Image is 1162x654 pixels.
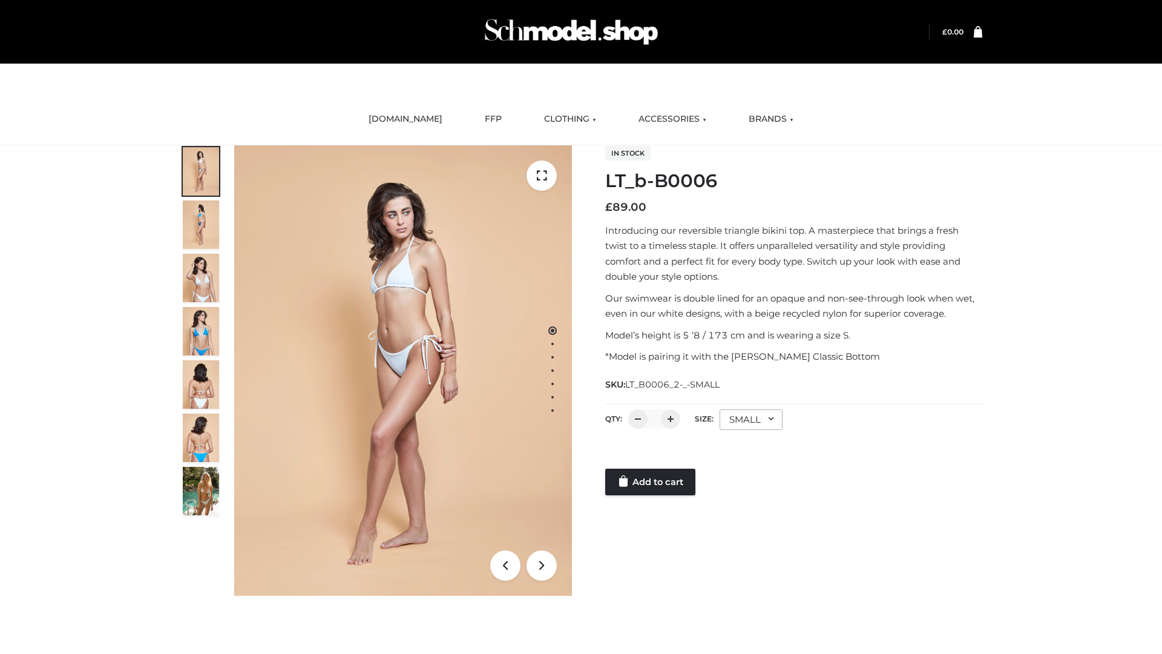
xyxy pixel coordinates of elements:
[605,469,695,495] a: Add to cart
[183,467,219,515] img: Arieltop_CloudNine_AzureSky2.jpg
[476,106,511,133] a: FFP
[183,200,219,249] img: ArielClassicBikiniTop_CloudNine_AzureSky_OW114ECO_2-scaled.jpg
[942,27,947,36] span: £
[605,349,982,365] p: *Model is pairing it with the [PERSON_NAME] Classic Bottom
[605,414,622,423] label: QTY:
[183,147,219,196] img: ArielClassicBikiniTop_CloudNine_AzureSky_OW114ECO_1-scaled.jpg
[605,170,982,192] h1: LT_b-B0006
[481,8,662,56] img: Schmodel Admin 964
[605,200,646,214] bdi: 89.00
[942,27,963,36] a: £0.00
[605,291,982,322] p: Our swimwear is double lined for an opaque and non-see-through look when wet, even in our white d...
[605,146,651,160] span: In stock
[359,106,451,133] a: [DOMAIN_NAME]
[720,409,783,430] div: SMALL
[234,145,572,596] img: ArielClassicBikiniTop_CloudNine_AzureSky_OW114ECO_1
[183,360,219,409] img: ArielClassicBikiniTop_CloudNine_AzureSky_OW114ECO_7-scaled.jpg
[605,200,612,214] span: £
[535,106,605,133] a: CLOTHING
[740,106,803,133] a: BRANDS
[605,377,721,392] span: SKU:
[695,414,714,423] label: Size:
[183,254,219,302] img: ArielClassicBikiniTop_CloudNine_AzureSky_OW114ECO_3-scaled.jpg
[625,379,720,390] span: LT_B0006_2-_-SMALL
[629,106,715,133] a: ACCESSORIES
[183,307,219,355] img: ArielClassicBikiniTop_CloudNine_AzureSky_OW114ECO_4-scaled.jpg
[605,328,982,343] p: Model’s height is 5 ‘8 / 173 cm and is wearing a size S.
[605,223,982,285] p: Introducing our reversible triangle bikini top. A masterpiece that brings a fresh twist to a time...
[942,27,963,36] bdi: 0.00
[183,414,219,462] img: ArielClassicBikiniTop_CloudNine_AzureSky_OW114ECO_8-scaled.jpg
